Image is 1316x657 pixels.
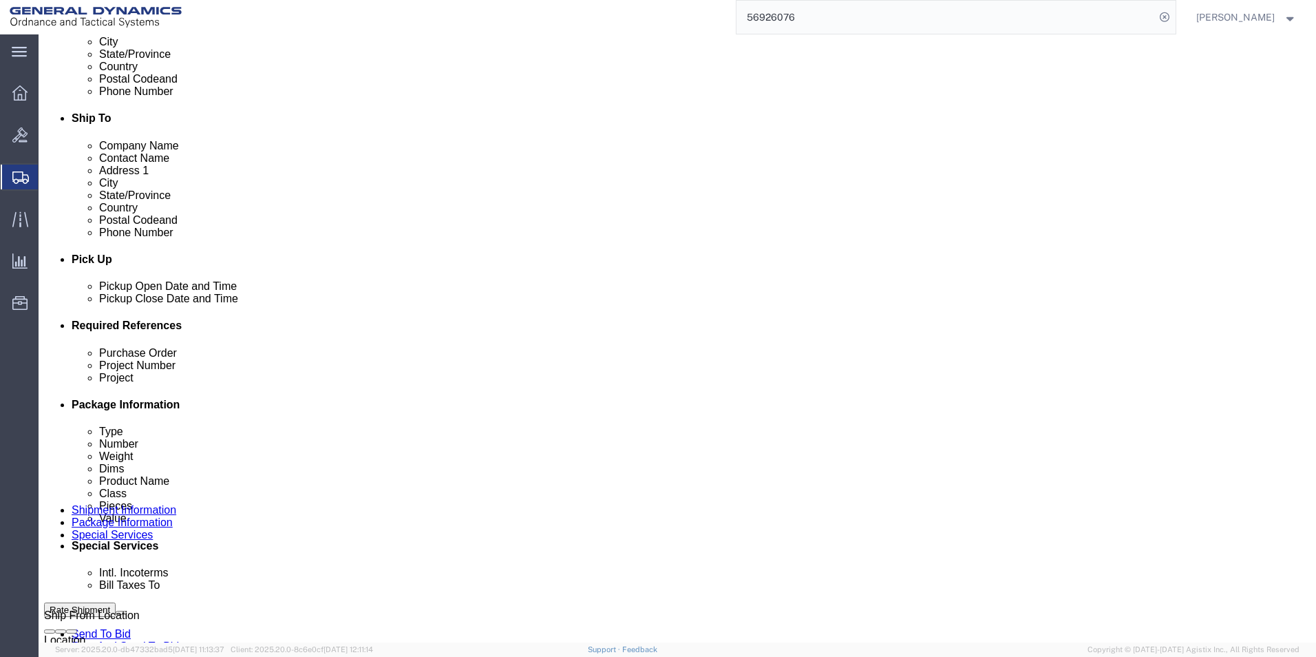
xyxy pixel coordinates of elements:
span: Server: 2025.20.0-db47332bad5 [55,645,224,654]
span: [DATE] 12:11:14 [323,645,373,654]
span: Britney Atkins [1196,10,1275,25]
a: Support [588,645,622,654]
span: [DATE] 11:13:37 [173,645,224,654]
span: Client: 2025.20.0-8c6e0cf [231,645,373,654]
iframe: FS Legacy Container [39,34,1316,643]
span: Copyright © [DATE]-[DATE] Agistix Inc., All Rights Reserved [1087,644,1299,656]
input: Search for shipment number, reference number [736,1,1155,34]
a: Feedback [622,645,657,654]
button: [PERSON_NAME] [1196,9,1297,25]
img: logo [10,7,182,28]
